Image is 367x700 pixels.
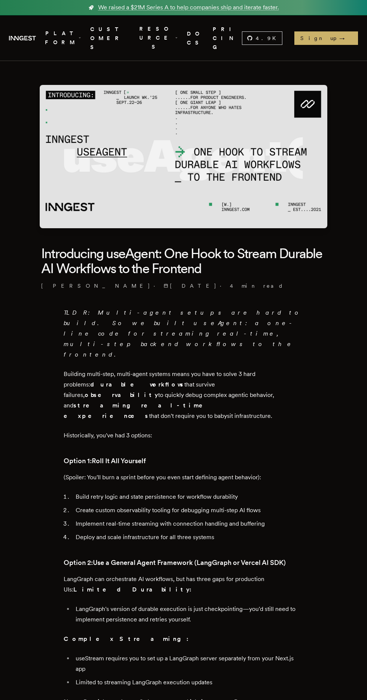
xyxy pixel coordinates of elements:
[187,24,204,52] a: DOCS
[164,282,217,290] span: [DATE]
[64,574,303,595] p: LangGraph can orchestrate AI workflows, but has three gaps for production UIs:
[230,282,283,290] span: 4 min read
[45,29,81,47] span: PLATFORM
[45,24,81,52] button: PLATFORM
[73,677,303,688] li: Limited to streaming LangGraph execution updates
[73,604,303,625] li: LangGraph's version of durable execution is just checkpointing—you'd still need to implement pers...
[64,309,303,358] em: TLDR: Multi-agent setups are hard to build. So we built useAgent: a one-line code for streaming r...
[294,31,358,45] a: Sign up
[64,430,303,441] p: Historically, you've had 3 options:
[73,586,196,593] strong: Limited Durability:
[64,557,303,568] h3: Option 2:
[93,559,286,566] strong: Use a General Agent Framework (LangGraph or Vercel AI SDK)
[64,635,193,642] strong: Complex Streaming:
[256,34,280,42] span: 4.9 K
[137,24,178,52] button: RESOURCES
[90,381,184,388] strong: durable workflows
[41,282,151,290] a: [PERSON_NAME]
[92,457,146,465] strong: Roll It All Yourself
[85,391,158,398] strong: observability
[64,402,213,419] strong: streaming real-time experiences
[41,282,326,290] p: · ·
[41,246,326,276] h1: Introducing useAgent: One Hook to Stream Durable AI Workflows to the Frontend
[98,3,279,12] span: We raised a $21M Series A to help companies ship and iterate faster.
[213,24,242,52] a: PRICING
[73,653,303,674] li: useStream requires you to set up a LangGraph server separately from your Next.js app
[73,505,303,516] li: Create custom observability tooling for debugging multi-step AI flows
[64,369,303,421] p: Building multi-step, multi-agent systems means you have to solve 3 hard problems: that survive fa...
[73,492,303,502] li: Build retry logic and state persistence for workflow durability
[40,85,327,228] img: Featured image for Introducing useAgent: One Hook to Stream Durable AI Workflows to the Frontend ...
[64,456,303,466] h3: Option 1:
[73,532,303,542] li: Deploy and scale infrastructure for all three systems
[73,519,303,529] li: Implement real-time streaming with connection handling and buffering
[90,24,128,52] a: CUSTOMERS
[64,472,303,483] p: (Spoiler: You'll burn a sprint before you even start defining agent behavior):
[339,34,352,42] span: →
